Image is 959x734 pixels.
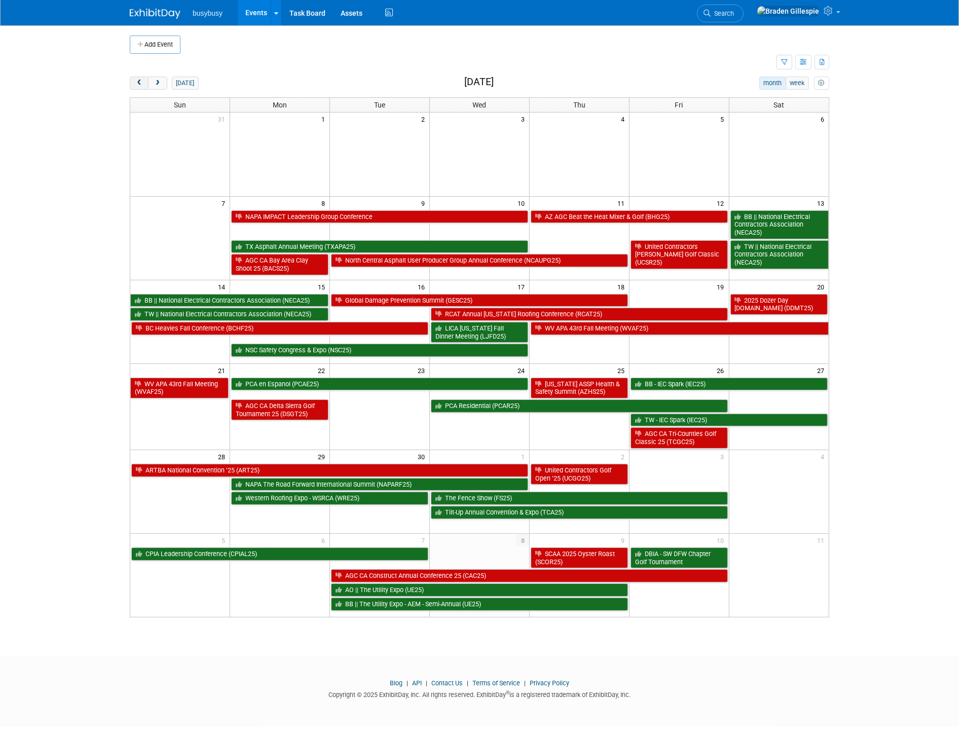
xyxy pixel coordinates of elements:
span: Wed [472,101,486,109]
span: 30 [417,450,429,463]
span: 23 [417,364,429,377]
a: AZ AGC Beat the Heat Mixer & Golf (BHG25) [531,210,728,224]
span: 15 [317,280,329,293]
a: AO || The Utility Expo (UE25) [331,583,628,597]
span: 12 [716,197,729,209]
button: myCustomButton [814,77,829,90]
a: North Central Asphalt User Producer Group Annual Conference (NCAUPG25) [331,254,628,267]
span: 1 [320,113,329,125]
a: PCA en Espanol (PCAE25) [231,378,528,391]
a: BB || The Utility Expo - AEM - Semi-Annual (UE25) [331,598,628,611]
button: next [148,77,167,90]
a: WV APA 43rd Fall Meeting (WVAF25) [130,378,229,398]
a: United Contractors Golf Open ’25 (UCGO25) [531,464,628,485]
span: 10 [716,534,729,546]
span: Sun [174,101,186,109]
a: PCA Residential (PCAR25) [431,399,728,413]
a: AGC CA Construct Annual Conference 25 (CAC25) [331,569,727,582]
span: 8 [516,534,529,546]
span: 27 [816,364,829,377]
button: month [759,77,786,90]
a: CPIA Leadership Conference (CPIAL25) [131,547,428,561]
i: Personalize Calendar [818,80,825,87]
span: 6 [820,113,829,125]
a: TW || National Electrical Contractors Association (NECA25) [130,308,328,321]
span: Thu [573,101,585,109]
span: 29 [317,450,329,463]
a: BB || National Electrical Contractors Association (NECA25) [730,210,829,239]
a: TW - IEC Spark (IEC25) [631,414,828,427]
span: 11 [816,534,829,546]
span: 13 [816,197,829,209]
button: Add Event [130,35,180,54]
span: busybusy [193,9,223,17]
img: Braden Gillespie [757,6,820,17]
a: Tilt-Up Annual Convention & Expo (TCA25) [431,506,728,519]
a: The Fence Show (FS25) [431,492,728,505]
a: United Contractors [PERSON_NAME] Golf Classic (UCSR25) [631,240,728,269]
h2: [DATE] [464,77,494,88]
a: SCAA 2025 Oyster Roast (SCOR25) [531,547,628,568]
img: ExhibitDay [130,9,180,19]
a: BB || National Electrical Contractors Association (NECA25) [130,294,328,307]
span: | [404,679,411,687]
span: | [522,679,528,687]
span: | [464,679,471,687]
span: 10 [517,197,529,209]
a: NAPA IMPACT Leadership Group Conference [231,210,528,224]
a: Search [697,5,744,22]
a: RCAT Annual [US_STATE] Roofing Conference (RCAT25) [431,308,728,321]
a: Contact Us [431,679,463,687]
span: 3 [720,450,729,463]
span: 6 [320,534,329,546]
span: 4 [620,113,629,125]
span: 5 [220,534,230,546]
span: 16 [417,280,429,293]
a: AGC CA Delta Sierra Golf Tournament 25 (DSGT25) [231,399,328,420]
span: 11 [616,197,629,209]
button: [DATE] [172,77,199,90]
span: 5 [720,113,729,125]
a: Terms of Service [472,679,520,687]
span: Fri [675,101,683,109]
sup: ® [506,690,509,695]
a: 2025 Dozer Day [DOMAIN_NAME] (DDMT25) [730,294,828,315]
a: [US_STATE] ASSP Health & Safety Summit (AZHS25) [531,378,628,398]
span: Sat [773,101,784,109]
a: TX Asphalt Annual Meeting (TXAPA25) [231,240,528,253]
span: Search [711,10,734,17]
a: Blog [390,679,402,687]
span: 26 [716,364,729,377]
span: 18 [616,280,629,293]
span: 14 [217,280,230,293]
a: DBIA - SW DFW Chapter Golf Tournament [631,547,728,568]
span: 7 [220,197,230,209]
span: | [423,679,430,687]
a: Western Roofing Expo - WSRCA (WRE25) [231,492,428,505]
a: ARTBA National Convention ’25 (ART25) [131,464,528,477]
a: BC Heavies Fall Conference (BCHF25) [131,322,428,335]
span: 7 [420,534,429,546]
a: TW || National Electrical Contractors Association (NECA25) [730,240,829,269]
span: 8 [320,197,329,209]
span: 31 [217,113,230,125]
span: Tue [374,101,385,109]
span: 9 [620,534,629,546]
a: API [412,679,422,687]
a: Privacy Policy [530,679,569,687]
span: 25 [616,364,629,377]
button: week [786,77,809,90]
button: prev [130,77,149,90]
a: LICA [US_STATE] Fall Dinner Meeting (LJFD25) [431,322,528,343]
a: NAPA The Road Forward International Summit (NAPARF25) [231,478,528,491]
span: 21 [217,364,230,377]
span: 19 [716,280,729,293]
a: AGC CA Bay Area Clay Shoot 25 (BACS25) [231,254,328,275]
a: Global Damage Prevention Summit (GESC25) [331,294,628,307]
a: AGC CA Tri-Counties Golf Classic 25 (TCGC25) [631,427,728,448]
span: 24 [517,364,529,377]
span: 28 [217,450,230,463]
span: 22 [317,364,329,377]
span: 3 [520,113,529,125]
span: 1 [520,450,529,463]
